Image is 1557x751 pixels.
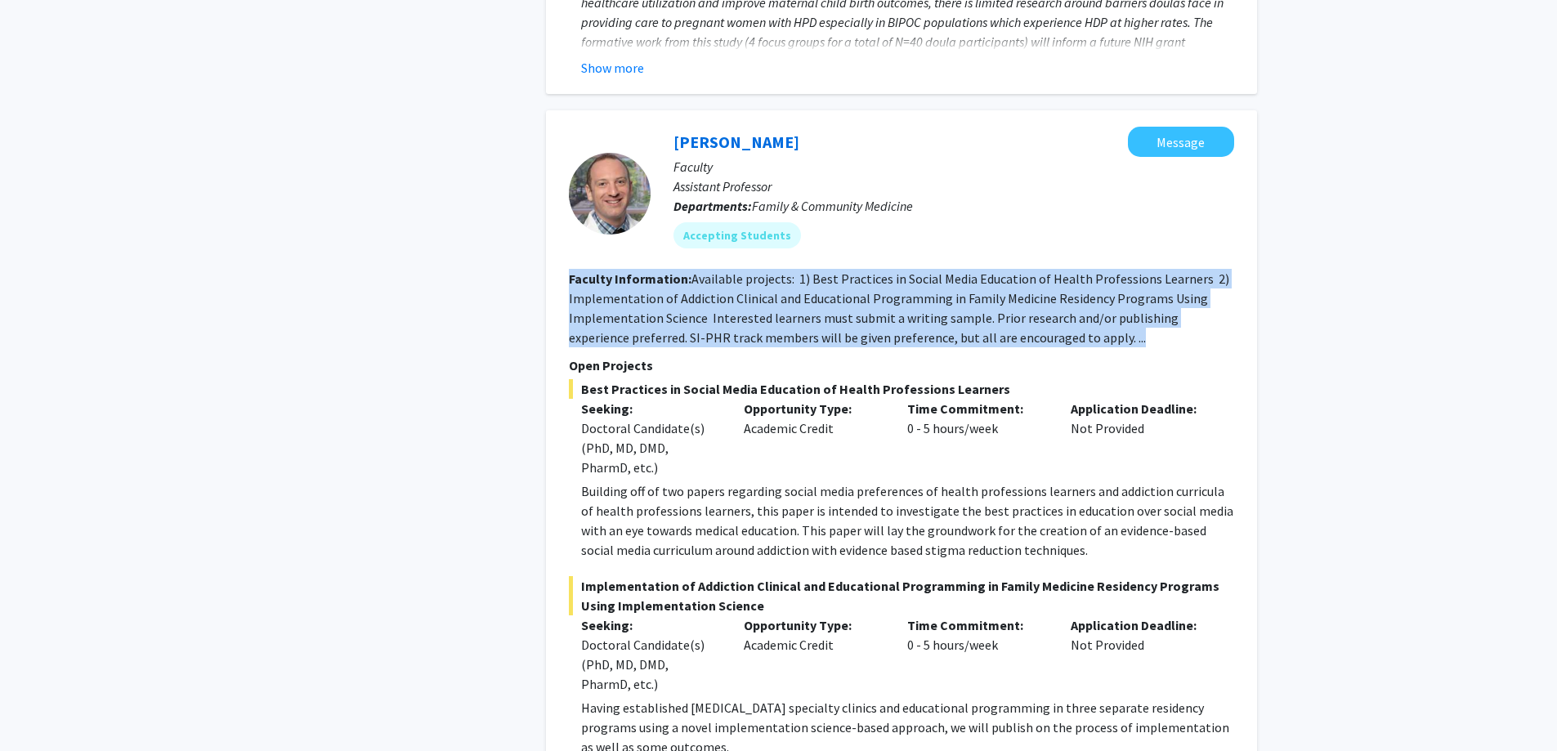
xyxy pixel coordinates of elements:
span: Family & Community Medicine [752,198,913,214]
div: 0 - 5 hours/week [895,399,1058,477]
div: Doctoral Candidate(s) (PhD, MD, DMD, PharmD, etc.) [581,635,720,694]
iframe: Chat [12,677,69,739]
p: Time Commitment: [907,615,1046,635]
p: Opportunity Type: [744,399,883,418]
div: Not Provided [1058,399,1222,477]
button: Message Gregory Jaffe [1128,127,1234,157]
fg-read-more: Available projects: 1) Best Practices in Social Media Education of Health Professions Learners 2)... [569,270,1229,346]
div: 0 - 5 hours/week [895,615,1058,694]
button: Show more [581,58,644,78]
p: Application Deadline: [1071,399,1210,418]
p: Seeking: [581,399,720,418]
p: Open Projects [569,355,1234,375]
div: Academic Credit [732,399,895,477]
b: Departments: [673,198,752,214]
div: Academic Credit [732,615,895,694]
p: Seeking: [581,615,720,635]
p: Time Commitment: [907,399,1046,418]
p: Application Deadline: [1071,615,1210,635]
b: Faculty Information: [569,270,691,287]
p: Building off of two papers regarding social media preferences of health professions learners and ... [581,481,1234,560]
p: Opportunity Type: [744,615,883,635]
span: Implementation of Addiction Clinical and Educational Programming in Family Medicine Residency Pro... [569,576,1234,615]
p: Faculty [673,157,1234,177]
div: Not Provided [1058,615,1222,694]
p: Assistant Professor [673,177,1234,196]
div: Doctoral Candidate(s) (PhD, MD, DMD, PharmD, etc.) [581,418,720,477]
a: [PERSON_NAME] [673,132,799,152]
mat-chip: Accepting Students [673,222,801,248]
span: Best Practices in Social Media Education of Health Professions Learners [569,379,1234,399]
